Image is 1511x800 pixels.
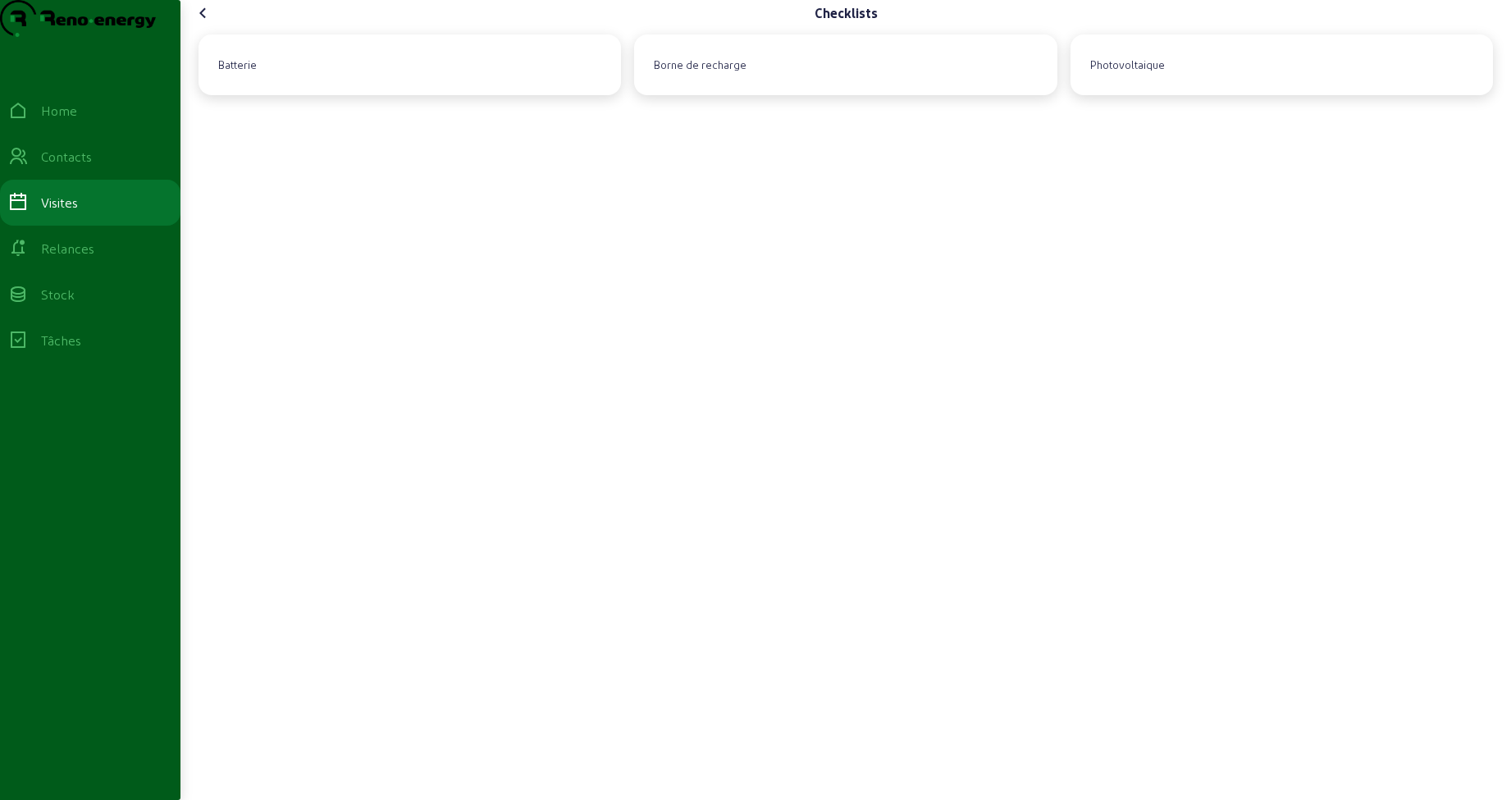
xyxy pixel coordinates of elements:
div: Relances [41,239,94,258]
div: Checklists [815,3,878,23]
div: Tâches [41,331,81,350]
div: Home [41,101,77,121]
div: Batterie [212,51,263,79]
div: Borne de recharge [647,51,753,79]
div: Stock [41,285,75,304]
div: Photovoltaique [1084,51,1171,79]
div: Visites [41,193,78,213]
div: Contacts [41,147,92,167]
